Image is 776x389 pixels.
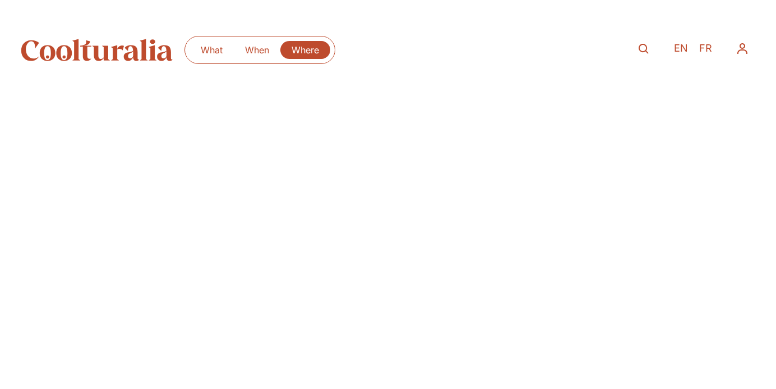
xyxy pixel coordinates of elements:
a: What [190,41,234,59]
a: Where [280,41,330,59]
nav: Menu [729,36,755,62]
a: FR [694,40,718,57]
nav: Menu [190,41,330,59]
span: EN [674,43,688,54]
span: FR [699,43,712,54]
button: Menu Toggle [729,36,755,62]
a: When [234,41,280,59]
a: EN [668,40,694,57]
